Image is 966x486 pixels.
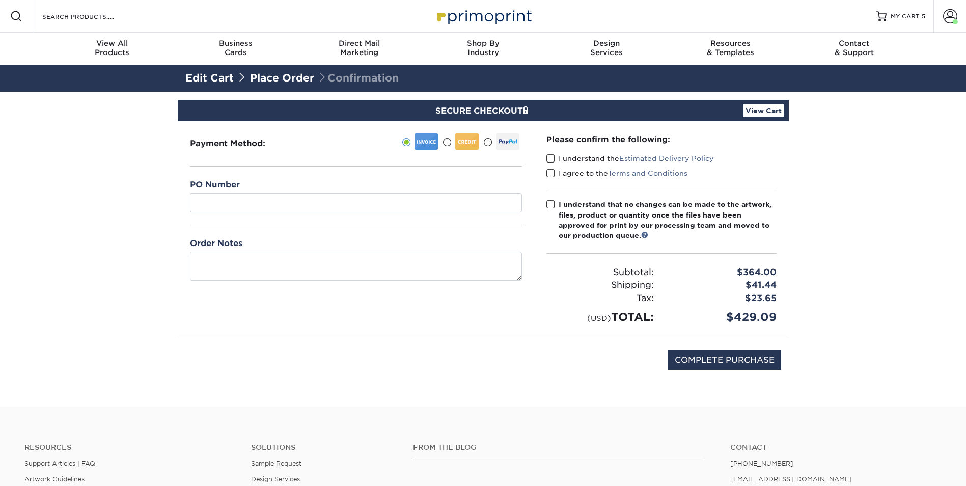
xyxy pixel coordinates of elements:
span: Direct Mail [297,39,421,48]
div: Cards [174,39,297,57]
h3: Payment Method: [190,139,290,148]
a: DesignServices [545,33,669,65]
a: Artwork Guidelines [24,475,85,483]
label: I agree to the [546,168,687,178]
label: I understand the [546,153,714,164]
a: Contact& Support [792,33,916,65]
h4: Resources [24,443,236,452]
small: (USD) [587,314,611,322]
span: SECURE CHECKOUT [435,106,531,116]
label: PO Number [190,179,240,191]
span: Business [174,39,297,48]
a: Design Services [251,475,300,483]
div: & Templates [669,39,792,57]
div: Services [545,39,669,57]
a: Direct MailMarketing [297,33,421,65]
div: Industry [421,39,545,57]
div: $41.44 [661,279,784,292]
span: Contact [792,39,916,48]
div: I understand that no changes can be made to the artwork, files, product or quantity once the file... [559,199,777,241]
span: Confirmation [317,72,399,84]
span: MY CART [891,12,920,21]
label: Order Notes [190,237,242,250]
div: Marketing [297,39,421,57]
div: Subtotal: [539,266,661,279]
a: Sample Request [251,460,301,467]
div: Tax: [539,292,661,305]
span: 5 [922,13,925,20]
a: Support Articles | FAQ [24,460,95,467]
div: Shipping: [539,279,661,292]
a: Estimated Delivery Policy [619,154,714,163]
div: $364.00 [661,266,784,279]
a: Edit Cart [185,72,234,84]
div: TOTAL: [539,309,661,326]
span: View All [50,39,174,48]
img: Primoprint [432,5,534,27]
a: View Cart [743,104,784,117]
h4: Solutions [251,443,398,452]
a: View AllProducts [50,33,174,65]
div: Please confirm the following: [546,133,777,145]
a: Place Order [250,72,314,84]
div: & Support [792,39,916,57]
div: Products [50,39,174,57]
span: Design [545,39,669,48]
div: $429.09 [661,309,784,326]
input: COMPLETE PURCHASE [668,350,781,370]
a: Contact [730,443,942,452]
h4: From the Blog [413,443,703,452]
span: Resources [669,39,792,48]
input: SEARCH PRODUCTS..... [41,10,141,22]
a: Resources& Templates [669,33,792,65]
a: [PHONE_NUMBER] [730,460,793,467]
a: [EMAIL_ADDRESS][DOMAIN_NAME] [730,475,852,483]
span: Shop By [421,39,545,48]
a: Terms and Conditions [608,169,687,177]
div: $23.65 [661,292,784,305]
a: Shop ByIndustry [421,33,545,65]
a: BusinessCards [174,33,297,65]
